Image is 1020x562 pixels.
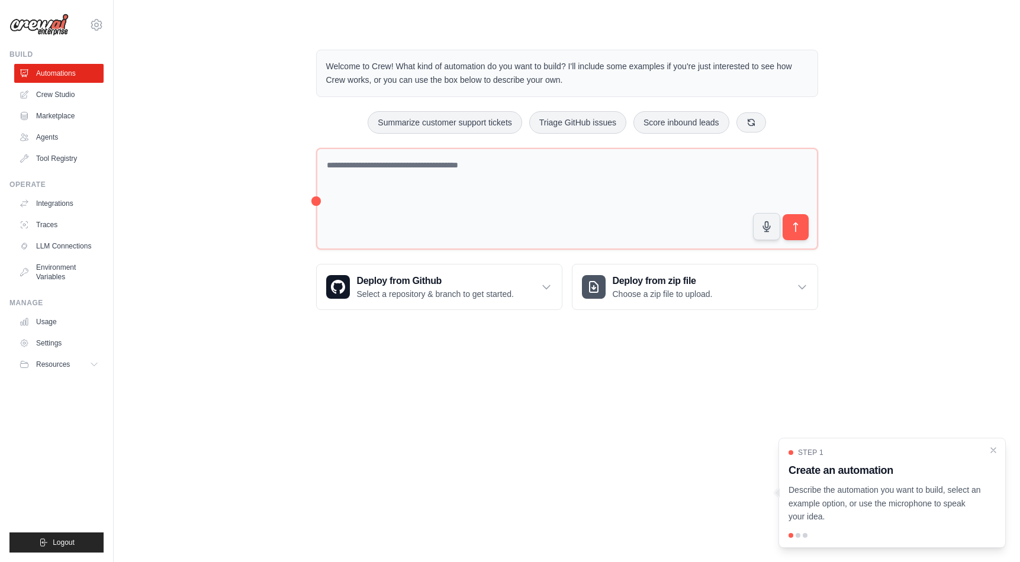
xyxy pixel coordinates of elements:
[14,64,104,83] a: Automations
[357,288,514,300] p: Select a repository & branch to get started.
[14,258,104,286] a: Environment Variables
[9,50,104,59] div: Build
[14,194,104,213] a: Integrations
[613,274,713,288] h3: Deploy from zip file
[36,360,70,369] span: Resources
[9,532,104,553] button: Logout
[14,149,104,168] a: Tool Registry
[53,538,75,547] span: Logout
[789,483,982,524] p: Describe the automation you want to build, select an example option, or use the microphone to spe...
[9,14,69,36] img: Logo
[368,111,522,134] button: Summarize customer support tickets
[326,60,808,87] p: Welcome to Crew! What kind of automation do you want to build? I'll include some examples if you'...
[798,448,823,457] span: Step 1
[14,215,104,234] a: Traces
[613,288,713,300] p: Choose a zip file to upload.
[14,312,104,331] a: Usage
[14,85,104,104] a: Crew Studio
[9,180,104,189] div: Operate
[357,274,514,288] h3: Deploy from Github
[9,298,104,308] div: Manage
[14,334,104,353] a: Settings
[14,237,104,256] a: LLM Connections
[14,128,104,147] a: Agents
[989,445,998,455] button: Close walkthrough
[633,111,729,134] button: Score inbound leads
[14,355,104,374] button: Resources
[789,462,982,479] h3: Create an automation
[529,111,626,134] button: Triage GitHub issues
[14,106,104,125] a: Marketplace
